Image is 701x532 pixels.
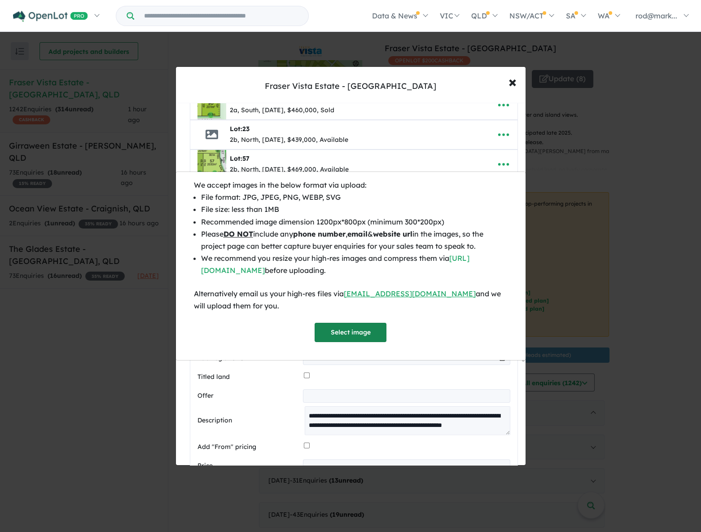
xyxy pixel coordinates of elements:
[136,6,307,26] input: Try estate name, suburb, builder or developer
[201,191,508,203] li: File format: JPG, JPEG, PNG, WEBP, SVG
[347,229,368,238] b: email
[315,323,386,342] button: Select image
[194,179,508,191] div: We accept images in the below format via upload:
[635,11,677,20] span: rod@mark...
[373,229,412,238] b: website url
[201,203,508,215] li: File size: less than 1MB
[293,229,346,238] b: phone number
[194,288,508,312] div: Alternatively email us your high-res files via and we will upload them for you.
[201,252,508,277] li: We recommend you resize your high-res images and compress them via before uploading.
[201,216,508,228] li: Recommended image dimension 1200px*800px (minimum 300*200px)
[201,228,508,252] li: Please include any , & in the images, so the project page can better capture buyer enquiries for ...
[223,229,253,238] u: DO NOT
[344,289,476,298] a: [EMAIL_ADDRESS][DOMAIN_NAME]
[13,11,88,22] img: Openlot PRO Logo White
